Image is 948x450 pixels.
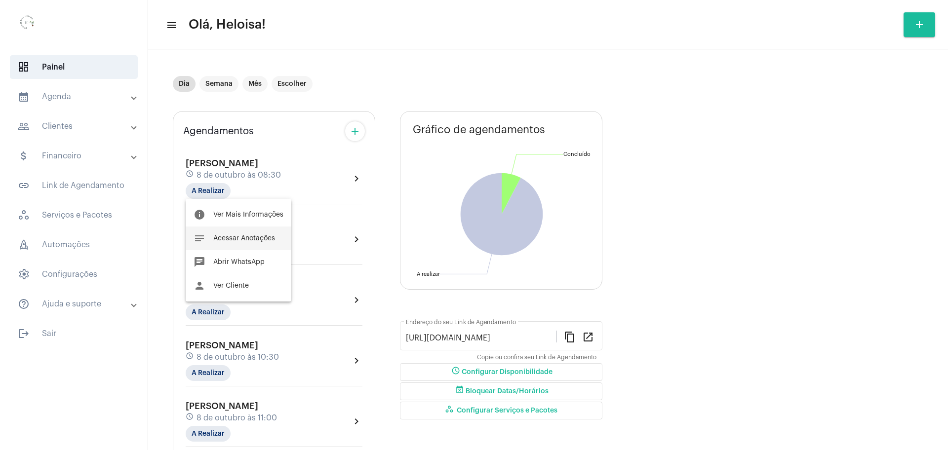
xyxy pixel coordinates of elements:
[194,232,205,244] mat-icon: notes
[213,211,283,218] span: Ver Mais Informações
[194,256,205,268] mat-icon: chat
[194,280,205,292] mat-icon: person
[213,282,249,289] span: Ver Cliente
[213,235,275,242] span: Acessar Anotações
[194,209,205,221] mat-icon: info
[213,259,265,265] span: Abrir WhatsApp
